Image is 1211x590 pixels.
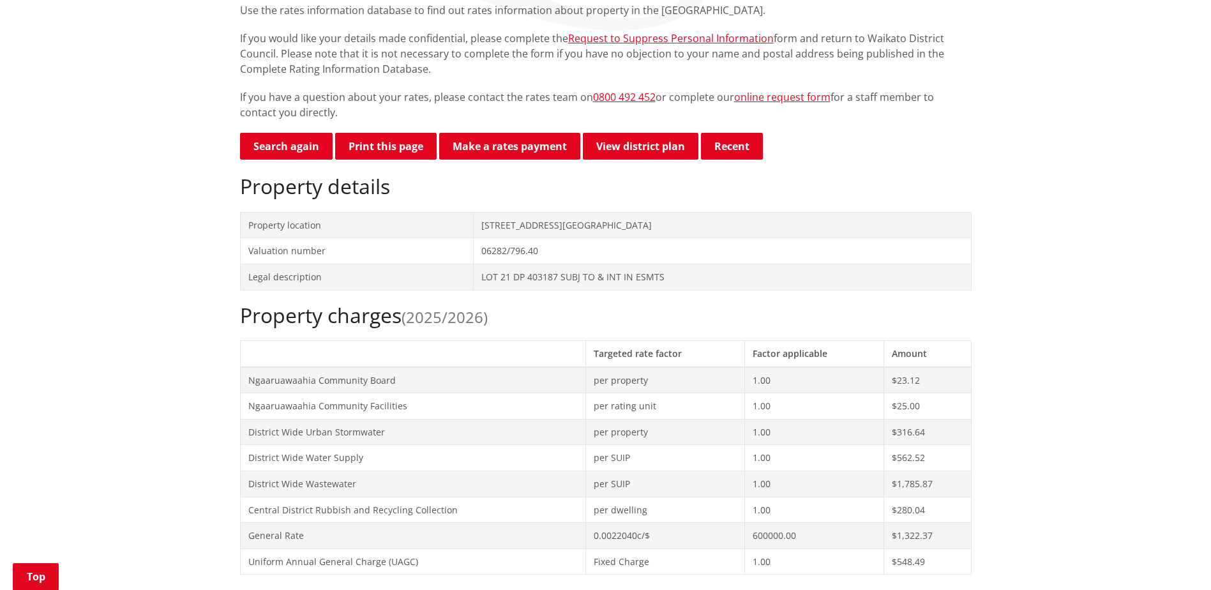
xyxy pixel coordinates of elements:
span: (2025/2026) [402,306,488,328]
p: If you have a question about your rates, please contact the rates team on or complete our for a s... [240,89,972,120]
a: 0800 492 452 [593,90,656,104]
td: per SUIP [585,445,745,471]
td: $1,785.87 [884,471,971,497]
td: LOT 21 DP 403187 SUBJ TO & INT IN ESMTS [473,264,971,290]
iframe: Messenger Launcher [1152,536,1198,582]
td: Ngaaruawaahia Community Facilities [240,393,585,420]
td: Property location [240,212,473,238]
th: Targeted rate factor [585,340,745,367]
button: Print this page [335,133,437,160]
td: [STREET_ADDRESS][GEOGRAPHIC_DATA] [473,212,971,238]
h2: Property details [240,174,972,199]
a: Request to Suppress Personal Information [568,31,774,45]
a: online request form [734,90,831,104]
td: 1.00 [745,548,884,575]
td: 1.00 [745,445,884,471]
td: $562.52 [884,445,971,471]
td: 1.00 [745,497,884,523]
td: per SUIP [585,471,745,497]
td: District Wide Water Supply [240,445,585,471]
td: 06282/796.40 [473,238,971,264]
a: View district plan [583,133,698,160]
td: 600000.00 [745,523,884,549]
td: $316.64 [884,419,971,445]
td: General Rate [240,523,585,549]
td: per rating unit [585,393,745,420]
td: $1,322.37 [884,523,971,549]
td: Fixed Charge [585,548,745,575]
a: Top [13,563,59,590]
th: Factor applicable [745,340,884,367]
a: Make a rates payment [439,133,580,160]
button: Recent [701,133,763,160]
p: Use the rates information database to find out rates information about property in the [GEOGRAPHI... [240,3,972,18]
td: 1.00 [745,419,884,445]
h2: Property charges [240,303,972,328]
p: If you would like your details made confidential, please complete the form and return to Waikato ... [240,31,972,77]
td: per dwelling [585,497,745,523]
td: Uniform Annual General Charge (UAGC) [240,548,585,575]
td: 1.00 [745,393,884,420]
td: Valuation number [240,238,473,264]
td: District Wide Wastewater [240,471,585,497]
td: $280.04 [884,497,971,523]
td: per property [585,367,745,393]
td: Legal description [240,264,473,290]
td: $548.49 [884,548,971,575]
td: 0.0022040c/$ [585,523,745,549]
td: District Wide Urban Stormwater [240,419,585,445]
td: $25.00 [884,393,971,420]
td: $23.12 [884,367,971,393]
td: per property [585,419,745,445]
a: Search again [240,133,333,160]
th: Amount [884,340,971,367]
td: 1.00 [745,367,884,393]
td: 1.00 [745,471,884,497]
td: Central District Rubbish and Recycling Collection [240,497,585,523]
td: Ngaaruawaahia Community Board [240,367,585,393]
